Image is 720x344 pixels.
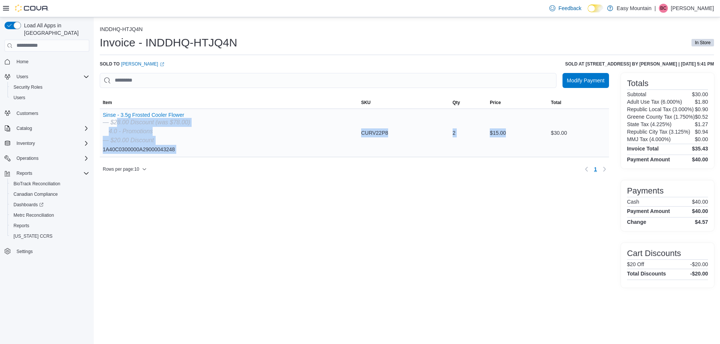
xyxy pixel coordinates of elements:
[358,97,450,109] button: SKU
[453,100,460,106] span: Qty
[13,169,35,178] button: Reports
[13,57,89,66] span: Home
[13,247,36,256] a: Settings
[627,186,664,195] h3: Payments
[361,100,370,106] span: SKU
[582,165,591,174] button: Previous page
[103,166,139,172] span: Rows per page : 10
[10,232,55,241] a: [US_STATE] CCRS
[7,220,92,231] button: Reports
[7,200,92,210] a: Dashboards
[103,136,190,145] div: — $20.00 Discount
[627,199,639,205] h6: Cash
[10,93,89,102] span: Users
[10,190,89,199] span: Canadian Compliance
[1,168,92,179] button: Reports
[16,74,28,80] span: Users
[13,57,31,66] a: Home
[695,106,708,112] p: $0.90
[627,261,644,267] h6: $20 Off
[690,261,708,267] p: -$20.00
[582,163,609,175] nav: Pagination for table: MemoryTable from EuiInMemoryTable
[100,26,142,32] button: INDDHQ-HTJQ4N
[617,4,652,13] p: Easy Mountain
[13,233,52,239] span: [US_STATE] CCRS
[100,73,556,88] input: This is a search bar. As you type, the results lower in the page will automatically filter.
[591,163,600,175] button: Page 1 of 1
[16,140,35,146] span: Inventory
[10,232,89,241] span: Washington CCRS
[10,93,28,102] a: Users
[13,84,42,90] span: Security Roles
[13,191,58,197] span: Canadian Compliance
[450,125,487,140] div: 2
[695,129,708,135] p: $0.94
[487,125,548,140] div: $15.00
[13,139,38,148] button: Inventory
[1,71,92,82] button: Users
[13,108,89,118] span: Customers
[13,223,29,229] span: Reports
[16,110,38,116] span: Customers
[1,123,92,134] button: Catalog
[103,112,190,118] button: Sinse - 3.5g Frosted Cooler Flower
[7,179,92,189] button: BioTrack Reconciliation
[10,179,89,188] span: BioTrack Reconciliation
[13,72,89,81] span: Users
[121,61,164,67] a: [PERSON_NAME]External link
[100,61,164,67] div: Sold to
[16,170,32,176] span: Reports
[695,219,708,225] h4: $4.57
[16,249,33,255] span: Settings
[7,82,92,92] button: Security Roles
[627,106,694,112] h6: Republic Local Tax (3.000%)
[692,146,708,152] h4: $35.43
[10,211,89,220] span: Metrc Reconciliation
[13,109,41,118] a: Customers
[690,271,708,277] h4: -$20.00
[7,189,92,200] button: Canadian Compliance
[551,100,561,106] span: Total
[10,200,46,209] a: Dashboards
[627,114,695,120] h6: Greene County Tax (1.750%)
[695,121,708,127] p: $1.27
[627,219,646,225] h4: Change
[13,169,89,178] span: Reports
[627,208,670,214] h4: Payment Amount
[627,99,682,105] h6: Adult Use Tax (6.000%)
[565,61,714,67] h6: Sold at [STREET_ADDRESS] by [PERSON_NAME] | [DATE] 5:41 PM
[654,4,656,13] p: |
[13,247,89,256] span: Settings
[21,22,89,37] span: Load All Apps in [GEOGRAPHIC_DATA]
[16,59,28,65] span: Home
[13,124,89,133] span: Catalog
[695,136,708,142] p: $0.00
[10,221,89,230] span: Reports
[627,121,672,127] h6: State Tax (4.225%)
[490,100,501,106] span: Price
[591,163,600,175] ul: Pagination for table: MemoryTable from EuiInMemoryTable
[10,83,45,92] a: Security Roles
[13,154,42,163] button: Operations
[13,212,54,218] span: Metrc Reconciliation
[13,95,25,101] span: Users
[692,91,708,97] p: $30.00
[7,92,92,103] button: Users
[692,156,708,162] h4: $40.00
[627,136,670,142] h6: MMJ Tax (4.000%)
[660,4,667,13] span: BC
[10,190,61,199] a: Canadian Compliance
[10,200,89,209] span: Dashboards
[1,153,92,164] button: Operations
[13,139,89,148] span: Inventory
[1,246,92,257] button: Settings
[10,221,32,230] a: Reports
[10,179,63,188] a: BioTrack Reconciliation
[1,107,92,118] button: Customers
[13,154,89,163] span: Operations
[109,128,153,134] i: 4.0 - Promotions
[659,4,668,13] div: Ben Clements
[594,165,597,173] span: 1
[546,1,584,16] a: Feedback
[558,4,581,12] span: Feedback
